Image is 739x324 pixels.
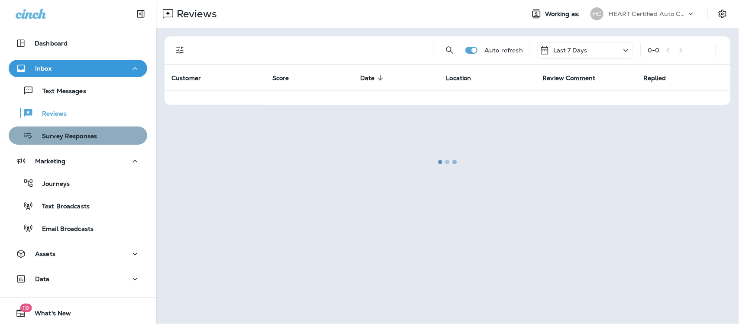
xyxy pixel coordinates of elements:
[35,65,52,72] p: Inbox
[20,304,32,312] span: 19
[33,225,94,233] p: Email Broadcasts
[9,270,147,288] button: Data
[9,152,147,170] button: Marketing
[35,158,65,165] p: Marketing
[9,174,147,192] button: Journeys
[9,126,147,145] button: Survey Responses
[9,35,147,52] button: Dashboard
[33,110,67,118] p: Reviews
[9,197,147,215] button: Text Broadcasts
[26,310,71,320] span: What's New
[35,40,68,47] p: Dashboard
[33,133,97,141] p: Survey Responses
[34,180,70,188] p: Journeys
[34,87,86,96] p: Text Messages
[35,250,55,257] p: Assets
[9,245,147,262] button: Assets
[9,60,147,77] button: Inbox
[9,104,147,122] button: Reviews
[9,219,147,237] button: Email Broadcasts
[129,5,153,23] button: Collapse Sidebar
[9,81,147,100] button: Text Messages
[33,203,90,211] p: Text Broadcasts
[9,305,147,322] button: 19What's New
[35,275,50,282] p: Data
